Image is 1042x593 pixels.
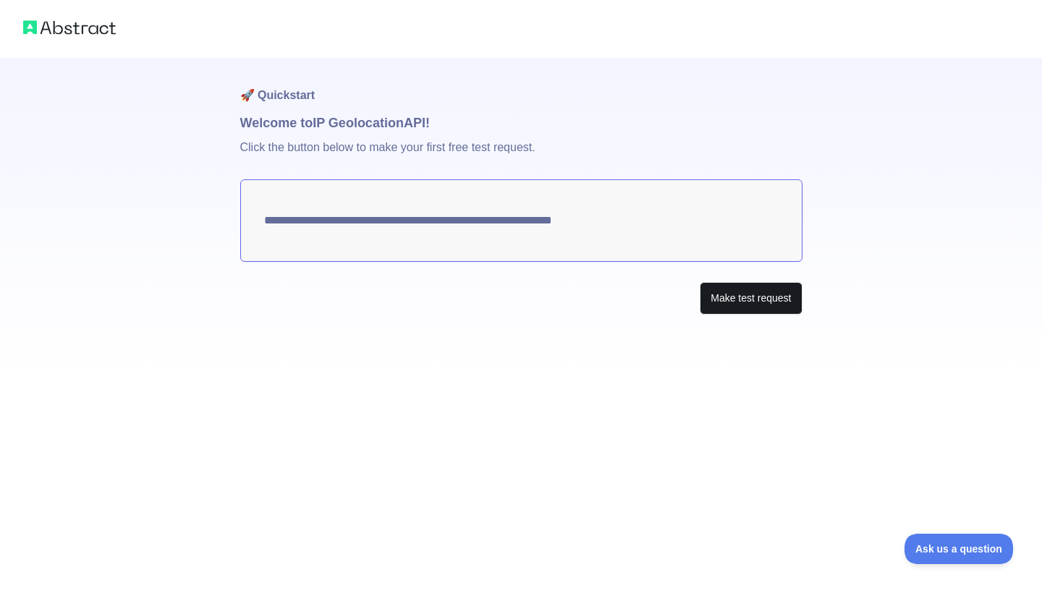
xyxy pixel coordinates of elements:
h1: Welcome to IP Geolocation API! [240,113,802,133]
img: Abstract logo [23,17,116,38]
button: Make test request [700,282,802,315]
p: Click the button below to make your first free test request. [240,133,802,179]
iframe: Toggle Customer Support [905,534,1013,564]
h1: 🚀 Quickstart [240,58,802,113]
